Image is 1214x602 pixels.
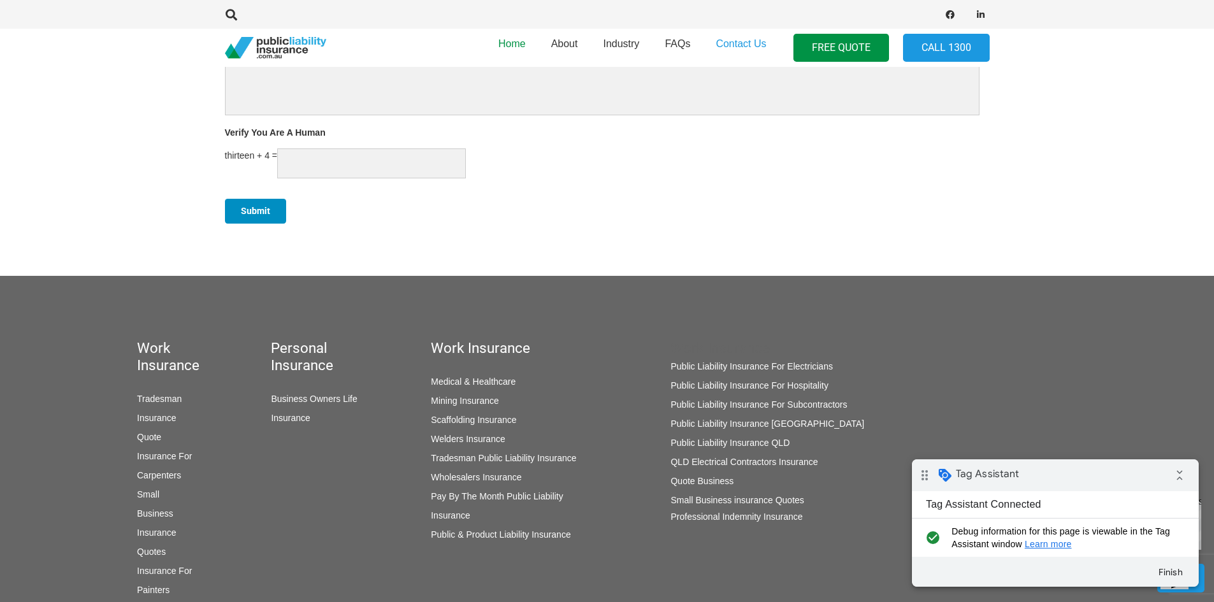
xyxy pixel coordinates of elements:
[670,457,818,467] a: QLD Electrical Contractors Insurance
[590,25,652,71] a: Industry
[137,489,176,557] a: Small Business Insurance Quotes
[793,34,889,62] a: FREE QUOTE
[498,38,526,49] span: Home
[670,512,802,522] a: Professional Indemnity Insurance
[40,66,266,91] span: Debug information for this page is viewable in the Tag Assistant window
[5,5,88,92] div: Chat live with an agent now!Close
[137,340,198,374] h5: Work Insurance
[431,472,521,482] a: Wholesalers Insurance
[972,6,990,24] a: LinkedIn
[113,80,160,90] a: Learn more
[431,491,563,520] a: Pay By The Month Public Liability Insurance
[670,495,804,505] a: Small Business insurance Quotes
[219,9,245,20] a: Search
[538,25,591,71] a: About
[551,38,578,49] span: About
[431,415,516,425] a: Scaffolding Insurance
[431,453,576,463] a: Tradesman Public Liability Insurance
[10,66,31,91] i: check_circle
[431,434,505,444] a: Welders Insurance
[271,394,357,423] a: Business Owners Life Insurance
[941,6,959,24] a: Facebook
[903,34,990,62] a: Call 1300
[431,529,570,540] a: Public & Product Liability Insurance
[670,380,828,391] a: Public Liability Insurance For Hospitality
[225,37,326,59] a: pli_logotransparent
[652,25,703,71] a: FAQs
[603,38,639,49] span: Industry
[431,376,516,387] a: Medical & Healthcare
[255,3,280,29] i: Collapse debug badge
[670,476,733,486] a: Quote Business
[665,38,690,49] span: FAQs
[225,127,326,138] label: Verify You Are A Human
[670,361,832,371] a: Public Liability Insurance For Electricians
[670,340,917,357] h5: Work Insurance
[137,394,182,442] a: Tradesman Insurance Quote
[703,25,779,71] a: Contact Us
[137,566,192,595] a: Insurance For Painters
[486,25,538,71] a: Home
[137,451,192,480] a: Insurance For Carpenters
[670,399,847,410] a: Public Liability Insurance For Subcontractors
[716,38,766,49] span: Contact Us
[670,419,864,429] a: Public Liability Insurance [GEOGRAPHIC_DATA]
[431,340,597,357] h5: Work Insurance
[44,8,107,21] span: Tag Assistant
[225,148,979,178] div: thirteen + 4 =
[271,340,358,374] h5: Personal Insurance
[225,199,286,224] input: Submit
[670,438,790,448] a: Public Liability Insurance QLD
[431,396,499,406] a: Mining Insurance
[236,101,282,124] button: Finish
